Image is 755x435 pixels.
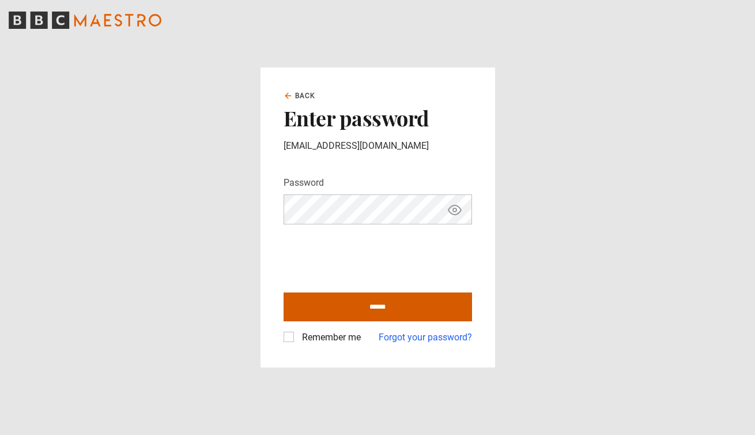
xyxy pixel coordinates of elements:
[445,200,465,220] button: Show password
[284,234,459,279] iframe: reCAPTCHA
[284,176,324,190] label: Password
[284,139,472,153] p: [EMAIL_ADDRESS][DOMAIN_NAME]
[297,331,361,344] label: Remember me
[284,106,472,130] h2: Enter password
[295,91,316,101] span: Back
[9,12,161,29] svg: BBC Maestro
[379,331,472,344] a: Forgot your password?
[284,91,316,101] a: Back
